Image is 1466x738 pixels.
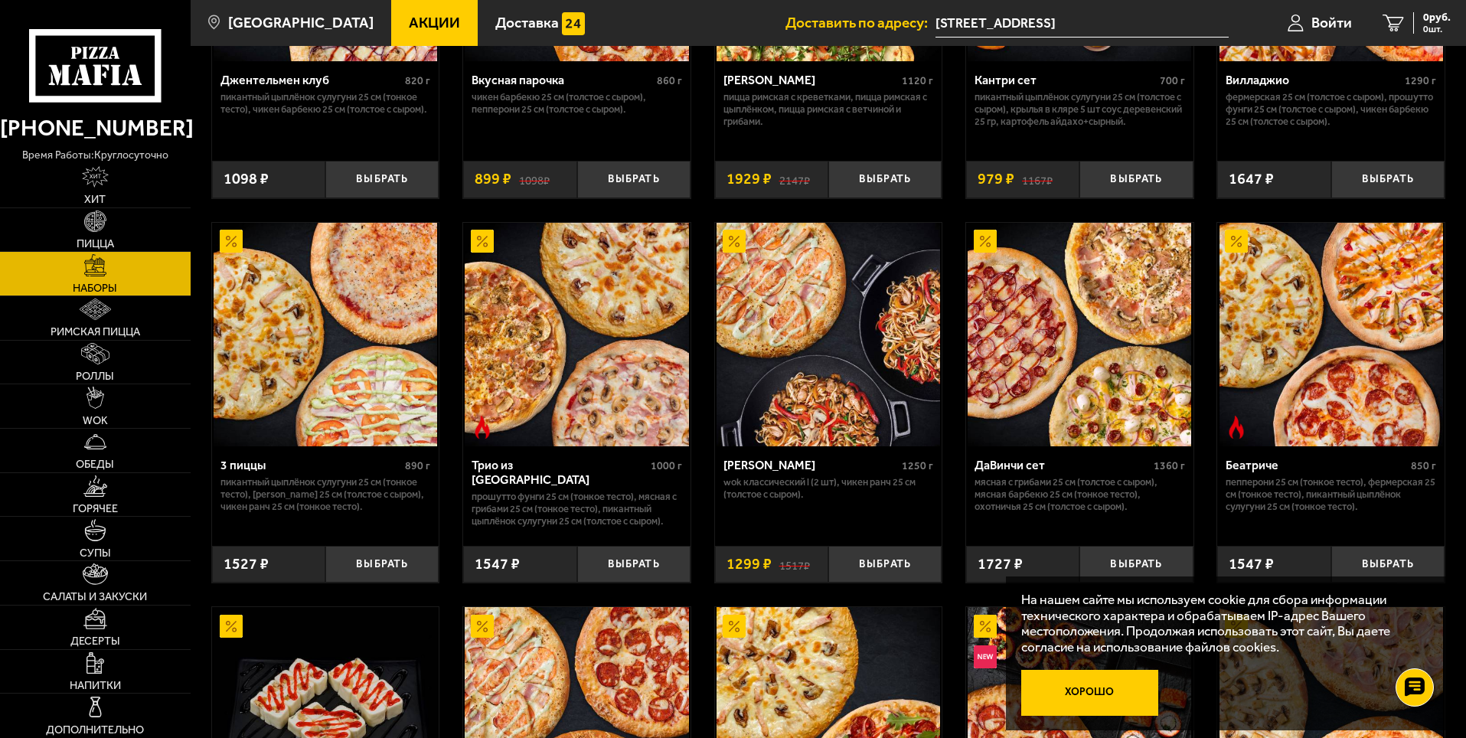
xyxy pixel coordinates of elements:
img: Акционный [723,230,746,253]
img: Акционный [471,230,494,253]
img: Акционный [220,615,243,638]
span: 1360 г [1154,459,1185,472]
p: Пикантный цыплёнок сулугуни 25 см (тонкое тесто), [PERSON_NAME] 25 см (толстое с сыром), Чикен Ра... [220,476,431,513]
span: 1929 ₽ [726,171,772,187]
img: Новинка [974,645,997,668]
p: Мясная с грибами 25 см (толстое с сыром), Мясная Барбекю 25 см (тонкое тесто), Охотничья 25 см (т... [975,476,1185,513]
span: Войти [1311,15,1352,30]
p: Wok классический L (2 шт), Чикен Ранч 25 см (толстое с сыром). [723,476,934,501]
img: Трио из Рио [465,223,688,446]
img: Вилла Капри [717,223,940,446]
span: Доставка [495,15,559,30]
div: Беатриче [1226,458,1407,472]
a: АкционныйОстрое блюдоБеатриче [1217,223,1445,446]
span: Супы [80,547,111,558]
button: Выбрать [828,161,942,198]
p: Пицца Римская с креветками, Пицца Римская с цыплёнком, Пицца Римская с ветчиной и грибами. [723,91,934,128]
button: Выбрать [828,546,942,583]
span: 1290 г [1405,74,1436,87]
span: Горячее [73,503,118,514]
div: Трио из [GEOGRAPHIC_DATA] [472,458,647,487]
a: Акционный3 пиццы [212,223,439,446]
div: [PERSON_NAME] [723,458,899,472]
a: АкционныйОстрое блюдоТрио из Рио [463,223,691,446]
img: Акционный [1225,230,1248,253]
p: На нашем сайте мы используем cookie для сбора информации технического характера и обрабатываем IP... [1021,592,1422,655]
span: 1098 ₽ [224,171,269,187]
p: Прошутто Фунги 25 см (тонкое тесто), Мясная с грибами 25 см (тонкое тесто), Пикантный цыплёнок су... [472,491,682,527]
span: 1250 г [902,459,933,472]
button: Выбрать [325,546,439,583]
img: Острое блюдо [1225,416,1248,439]
input: Ваш адрес доставки [935,9,1229,38]
div: ДаВинчи сет [975,458,1150,472]
span: 1547 ₽ [475,557,520,572]
img: Беатриче [1219,223,1443,446]
span: 1527 ₽ [224,557,269,572]
button: Выбрать [1331,546,1445,583]
span: Санкт-Петербург, Арцеуловская аллея, 23к1 [935,9,1229,38]
span: 1547 ₽ [1229,557,1274,572]
span: Обеды [76,459,114,469]
span: Наборы [73,282,117,293]
p: Пикантный цыплёнок сулугуни 25 см (тонкое тесто), Чикен Барбекю 25 см (толстое с сыром). [220,91,431,116]
s: 1167 ₽ [1022,171,1053,187]
span: 1727 ₽ [978,557,1023,572]
img: Акционный [974,615,997,638]
span: Дополнительно [46,724,144,735]
button: Выбрать [325,161,439,198]
button: Выбрать [577,546,691,583]
span: Напитки [70,680,121,691]
span: 700 г [1160,74,1185,87]
img: 3 пиццы [214,223,437,446]
s: 2147 ₽ [779,171,810,187]
p: Фермерская 25 см (толстое с сыром), Прошутто Фунги 25 см (толстое с сыром), Чикен Барбекю 25 см (... [1226,91,1436,128]
span: Римская пицца [51,326,140,337]
div: 3 пиццы [220,458,402,472]
span: 1000 г [651,459,682,472]
s: 1517 ₽ [779,557,810,572]
button: Выбрать [1079,161,1193,198]
span: Хит [84,194,106,204]
span: 979 ₽ [978,171,1014,187]
img: Острое блюдо [471,416,494,439]
span: Салаты и закуски [43,591,147,602]
span: Пицца [77,238,114,249]
span: Доставить по адресу: [785,15,935,30]
span: WOK [83,415,108,426]
button: Выбрать [1079,546,1193,583]
span: 0 руб. [1423,12,1451,23]
span: Десерты [70,635,120,646]
span: 1299 ₽ [726,557,772,572]
img: Акционный [220,230,243,253]
span: 1120 г [902,74,933,87]
button: Выбрать [577,161,691,198]
span: Роллы [76,371,114,381]
span: 820 г [405,74,430,87]
div: Вилладжио [1226,73,1401,87]
div: [PERSON_NAME] [723,73,899,87]
s: 1098 ₽ [519,171,550,187]
span: Акции [409,15,460,30]
span: 890 г [405,459,430,472]
img: Акционный [974,230,997,253]
span: 850 г [1411,459,1436,472]
div: Кантри сет [975,73,1156,87]
a: АкционныйВилла Капри [715,223,942,446]
div: Джентельмен клуб [220,73,402,87]
img: Акционный [471,615,494,638]
button: Выбрать [1331,161,1445,198]
img: 15daf4d41897b9f0e9f617042186c801.svg [562,12,585,35]
span: [GEOGRAPHIC_DATA] [228,15,374,30]
img: ДаВинчи сет [968,223,1191,446]
p: Пикантный цыплёнок сулугуни 25 см (толстое с сыром), крылья в кляре 5 шт соус деревенский 25 гр, ... [975,91,1185,128]
img: Акционный [723,615,746,638]
span: 899 ₽ [475,171,511,187]
span: 1647 ₽ [1229,171,1274,187]
p: Пепперони 25 см (тонкое тесто), Фермерская 25 см (тонкое тесто), Пикантный цыплёнок сулугуни 25 с... [1226,476,1436,513]
a: АкционныйДаВинчи сет [966,223,1193,446]
div: Вкусная парочка [472,73,653,87]
p: Чикен Барбекю 25 см (толстое с сыром), Пепперони 25 см (толстое с сыром). [472,91,682,116]
span: 0 шт. [1423,24,1451,34]
span: 860 г [657,74,682,87]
